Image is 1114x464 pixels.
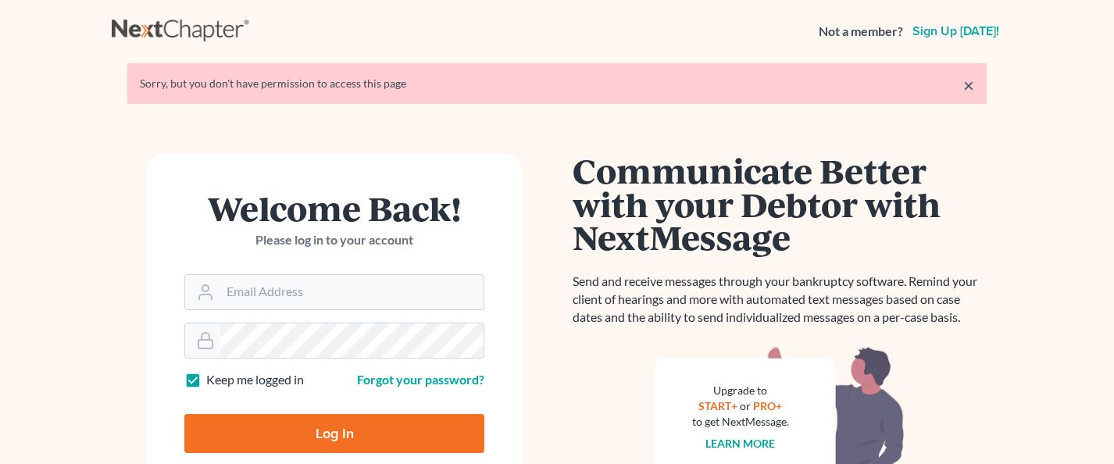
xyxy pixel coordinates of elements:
[754,399,783,412] a: PRO+
[184,231,484,249] p: Please log in to your account
[573,273,987,327] p: Send and receive messages through your bankruptcy software. Remind your client of hearings and mo...
[357,372,484,387] a: Forgot your password?
[699,399,738,412] a: START+
[573,154,987,254] h1: Communicate Better with your Debtor with NextMessage
[206,371,304,389] label: Keep me logged in
[706,437,776,450] a: Learn more
[819,23,903,41] strong: Not a member?
[741,399,752,412] span: or
[692,383,789,398] div: Upgrade to
[963,76,974,95] a: ×
[140,76,974,91] div: Sorry, but you don't have permission to access this page
[692,414,789,430] div: to get NextMessage.
[909,25,1002,37] a: Sign up [DATE]!
[220,275,484,309] input: Email Address
[184,414,484,453] input: Log In
[184,191,484,225] h1: Welcome Back!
